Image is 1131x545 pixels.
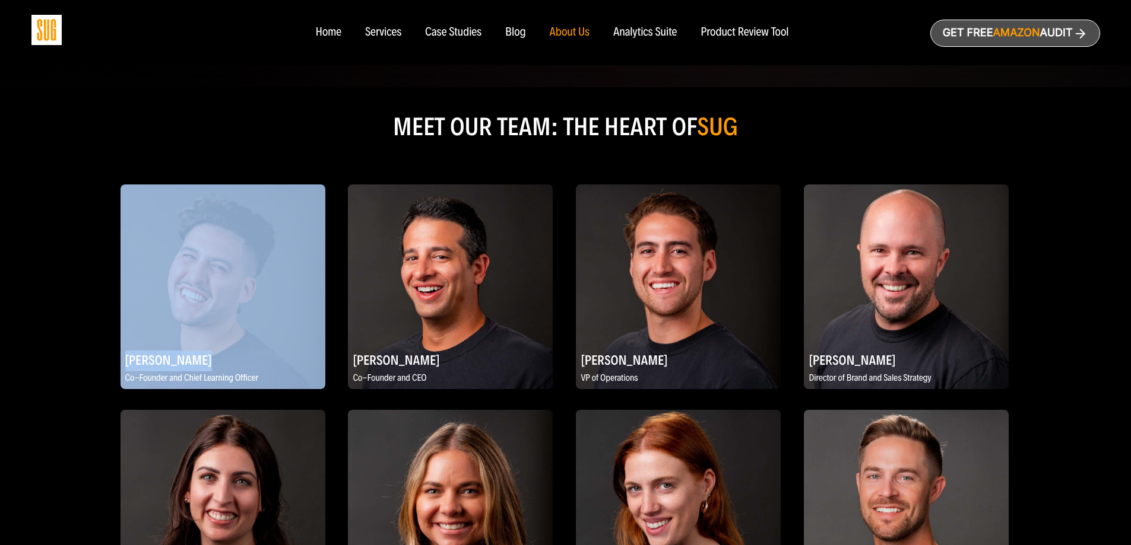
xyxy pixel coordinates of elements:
[804,184,1009,389] img: Brett Vetter, Director of Brand and Sales Strategy
[121,348,325,371] h2: [PERSON_NAME]
[121,184,325,389] img: Daniel Tejada, Co-Founder and Chief Learning Officer
[576,348,781,371] h2: [PERSON_NAME]
[804,371,1009,386] p: Director of Brand and Sales Strategy
[804,348,1009,371] h2: [PERSON_NAME]
[348,348,553,371] h2: [PERSON_NAME]
[930,20,1100,47] a: Get freeAmazonAudit
[365,26,401,39] a: Services
[576,371,781,386] p: VP of Operations
[348,184,553,389] img: Evan Kesner, Co-Founder and CEO
[697,111,738,142] span: SUG
[576,184,781,389] img: Marco Tejada, VP of Operations
[121,371,325,386] p: Co-Founder and Chief Learning Officer
[315,26,341,39] a: Home
[701,26,788,39] a: Product Review Tool
[505,26,526,39] a: Blog
[550,26,590,39] a: About Us
[993,27,1040,39] span: Amazon
[348,371,553,386] p: Co-Founder and CEO
[31,15,62,45] img: Sug
[613,26,677,39] a: Analytics Suite
[425,26,481,39] a: Case Studies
